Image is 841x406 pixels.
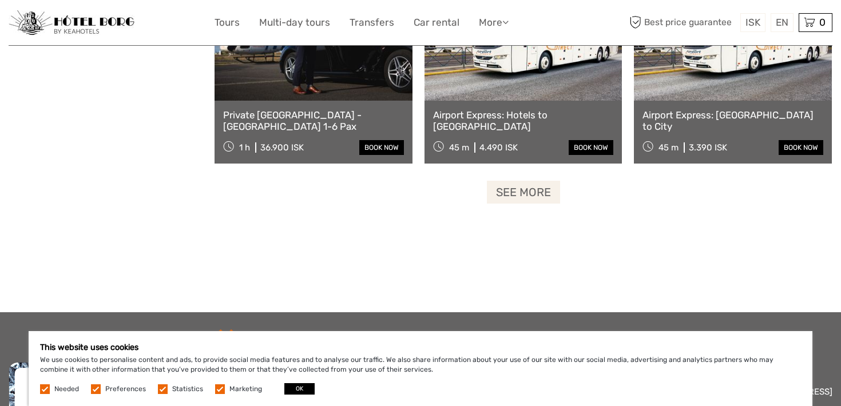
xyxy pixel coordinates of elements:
span: ISK [745,17,760,28]
a: Private [GEOGRAPHIC_DATA] - [GEOGRAPHIC_DATA] 1-6 Pax [223,109,404,133]
div: 36.900 ISK [260,142,304,153]
label: Marketing [229,384,262,394]
span: 0 [818,17,827,28]
div: EN [771,13,794,32]
span: 45 m [449,142,469,153]
a: Tours [215,14,240,31]
a: See more [487,181,560,204]
label: Preferences [105,384,146,394]
a: book now [779,140,823,155]
img: td-logo-white.png [215,329,318,352]
span: 1 h [239,142,250,153]
span: Best price guarantee [626,13,737,32]
a: book now [569,140,613,155]
p: We're away right now. Please check back later! [16,20,129,29]
label: Needed [54,384,79,394]
div: 3.390 ISK [689,142,727,153]
img: 97-048fac7b-21eb-4351-ac26-83e096b89eb3_logo_small.jpg [9,10,134,35]
label: Statistics [172,384,203,394]
span: 45 m [658,142,679,153]
a: book now [359,140,404,155]
a: Multi-day tours [259,14,330,31]
a: Airport Express: [GEOGRAPHIC_DATA] to City [642,109,823,133]
h5: This website uses cookies [40,343,801,352]
a: More [479,14,509,31]
button: OK [284,383,315,395]
a: Airport Express: Hotels to [GEOGRAPHIC_DATA] [433,109,614,133]
div: We use cookies to personalise content and ads, to provide social media features and to analyse ou... [29,331,812,406]
a: Car rental [414,14,459,31]
a: Transfers [350,14,394,31]
div: 4.490 ISK [479,142,518,153]
button: Open LiveChat chat widget [132,18,145,31]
